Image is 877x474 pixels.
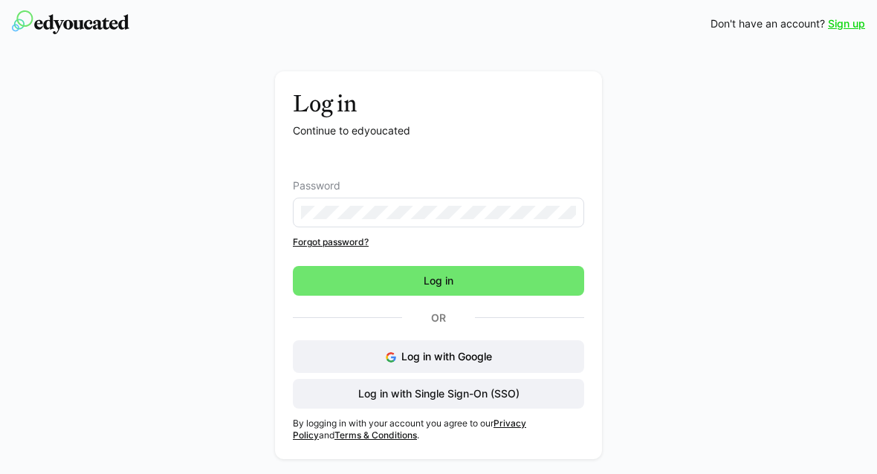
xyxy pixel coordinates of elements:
[356,386,522,401] span: Log in with Single Sign-On (SSO)
[293,89,584,117] h3: Log in
[293,418,584,441] p: By logging in with your account you agree to our and .
[293,418,526,441] a: Privacy Policy
[293,379,584,409] button: Log in with Single Sign-On (SSO)
[293,180,340,192] span: Password
[293,123,584,138] p: Continue to edyoucated
[402,308,475,328] p: Or
[293,236,584,248] a: Forgot password?
[828,16,865,31] a: Sign up
[401,350,492,363] span: Log in with Google
[293,340,584,373] button: Log in with Google
[293,266,584,296] button: Log in
[12,10,129,34] img: edyoucated
[711,16,825,31] span: Don't have an account?
[334,429,417,441] a: Terms & Conditions
[421,273,456,288] span: Log in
